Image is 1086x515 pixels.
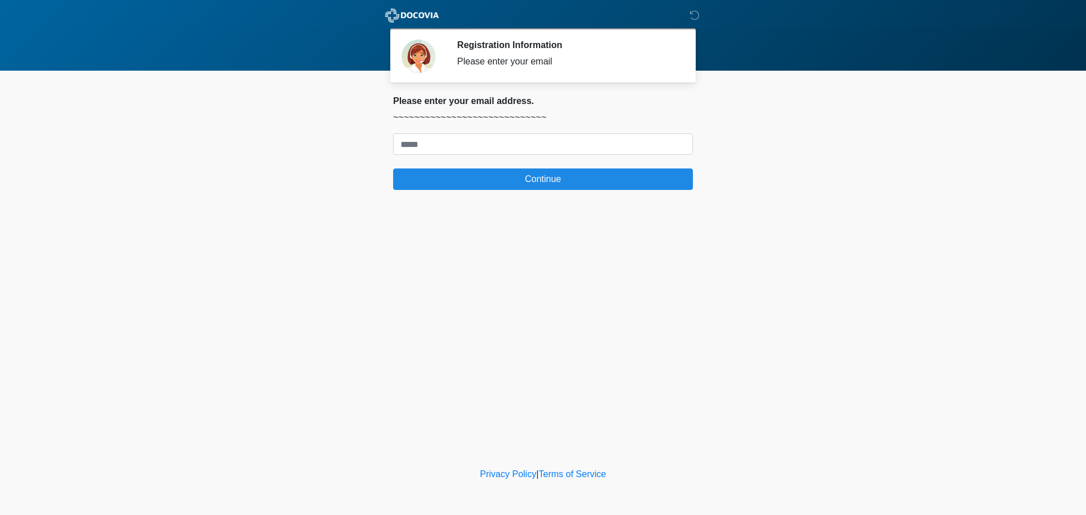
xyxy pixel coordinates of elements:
a: Terms of Service [538,469,606,479]
div: Please enter your email [457,55,676,68]
img: ABC Med Spa- GFEase Logo [382,8,442,23]
h2: Please enter your email address. [393,96,693,106]
h2: Registration Information [457,40,676,50]
p: ~~~~~~~~~~~~~~~~~~~~~~~~~~~~~ [393,111,693,124]
button: Continue [393,168,693,190]
a: Privacy Policy [480,469,537,479]
img: Agent Avatar [402,40,436,73]
a: | [536,469,538,479]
